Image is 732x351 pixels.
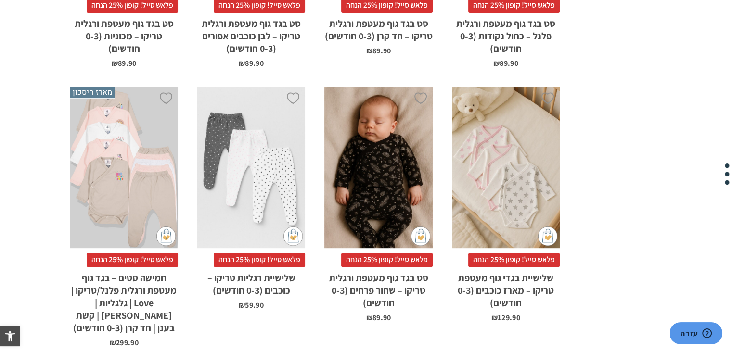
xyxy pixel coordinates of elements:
a: מארז חיסכון חמישה סטים - בגד גוף מעטפת ורגלית פלנל/טריקו | Love | גלגליות | פרח | קשת בענן | חד ק... [70,87,178,347]
h2: שלישיית רגליות טריקו – כוכבים (0-3 חודשים) [197,267,305,297]
bdi: 89.90 [366,46,391,56]
h2: סט בגד גוף מעטפת ורגלית פלנל – כחול נקודות (0-3 חודשים) [452,13,560,55]
img: cat-mini-atc.png [156,226,176,246]
bdi: 129.90 [491,313,520,323]
h2: שלישיית בגדי גוף מעטפת טריקו – מארז כוכבים (0-3 חודשים) [452,267,560,309]
img: cat-mini-atc.png [411,226,430,246]
h2: חמישה סטים – בגד גוף מעטפת ורגלית פלנל/טריקו | Love | גלגליות | [PERSON_NAME] | קשת בענן | חד קרן... [70,267,178,334]
a: סט בגד גוף מעטפת ורגלית טריקו - שחור פרחים (0-3 חודשים) פלאש סייל! קופון 25% הנחהסט בגד גוף מעטפת... [324,87,432,322]
h2: סט בגד גוף מעטפת ורגלית טריקו – חד קרן (0-3 חודשים) [324,13,432,42]
h2: סט בגד גוף מעטפת ורגלית טריקו – מכוניות (0-3 חודשים) [70,13,178,55]
span: ₪ [491,313,498,323]
a: שלישיית רגליות טריקו - כוכבים (0-3 חודשים) פלאש סייל! קופון 25% הנחהשלישיית רגליות טריקו – כוכבים... [197,87,305,309]
img: cat-mini-atc.png [538,226,557,246]
span: פלאש סייל! קופון 25% הנחה [214,253,305,266]
span: ₪ [493,58,500,68]
span: ₪ [239,58,245,68]
bdi: 89.90 [366,313,391,323]
span: ₪ [112,58,118,68]
span: ₪ [366,46,372,56]
h2: סט בגד גוף מעטפת ורגלית טריקו – לבן כוכבים אפורים (0-3 חודשים) [197,13,305,55]
bdi: 89.90 [239,58,264,68]
span: פלאש סייל! קופון 25% הנחה [468,253,560,266]
bdi: 89.90 [112,58,137,68]
iframe: פותח יישומון שאפשר לשוחח בו בצ'אט עם אחד הנציגים שלנו [670,322,722,346]
span: ₪ [239,300,245,310]
img: cat-mini-atc.png [283,226,303,246]
h2: סט בגד גוף מעטפת ורגלית טריקו – שחור פרחים (0-3 חודשים) [324,267,432,309]
a: שלישיית בגדי גוף מעטפת טריקו - מארז כוכבים (0-3 חודשים) פלאש סייל! קופון 25% הנחהשלישיית בגדי גוף... [452,87,560,322]
span: מארז חיסכון [70,87,115,98]
bdi: 59.90 [239,300,264,310]
span: פלאש סייל! קופון 25% הנחה [341,253,433,266]
span: פלאש סייל! קופון 25% הנחה [87,253,178,266]
span: ₪ [110,338,116,348]
span: ₪ [366,313,372,323]
bdi: 89.90 [493,58,518,68]
bdi: 299.90 [110,338,139,348]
